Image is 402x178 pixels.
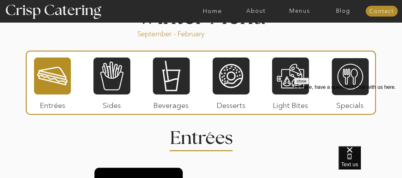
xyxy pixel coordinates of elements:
[278,8,321,14] a: Menus
[269,95,312,113] p: Light Bites
[234,8,278,14] a: About
[210,95,252,113] p: Desserts
[191,8,234,14] a: Home
[365,8,398,15] a: Contact
[137,29,225,37] p: September - February
[294,78,402,154] iframe: podium webchat widget prompt
[113,6,290,25] h1: Winter Menu
[170,129,232,142] h2: Entrees
[91,95,133,113] p: Sides
[150,95,192,113] p: Beverages
[321,8,365,14] a: Blog
[31,95,74,113] p: Entrées
[338,146,402,178] iframe: podium webchat widget bubble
